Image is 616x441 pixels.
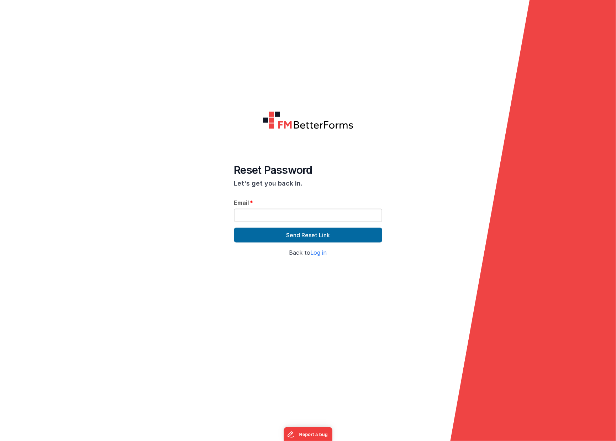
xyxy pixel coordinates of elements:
h3: Let's get you back in. [234,180,382,187]
h4: Back to [234,250,382,256]
span: Email [234,198,249,207]
h4: Reset Password [234,164,382,176]
a: Log in [311,249,327,256]
button: Send Reset Link [234,228,382,243]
